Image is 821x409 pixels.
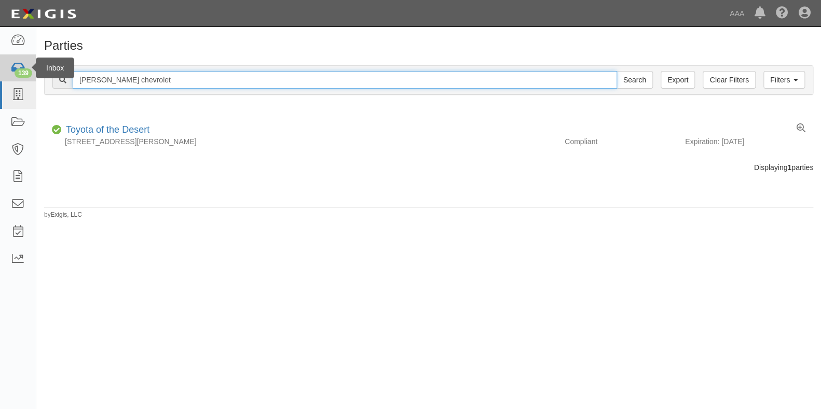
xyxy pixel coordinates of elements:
div: [STREET_ADDRESS][PERSON_NAME] [44,136,557,147]
i: Help Center - Complianz [776,7,788,20]
b: 1 [787,163,791,172]
div: Expiration: [DATE] [685,136,813,147]
a: AAA [724,3,749,24]
a: Clear Filters [703,71,755,89]
div: Inbox [36,58,74,78]
a: Toyota of the Desert [66,124,149,135]
a: Export [661,71,695,89]
a: Exigis, LLC [51,211,82,218]
i: Compliant [52,126,62,134]
div: 139 [15,68,32,78]
input: Search [73,71,617,89]
a: View results summary [797,123,805,134]
div: Compliant [557,136,685,147]
div: Displaying parties [36,162,821,173]
a: Filters [763,71,805,89]
div: Toyota of the Desert [62,123,149,137]
h1: Parties [44,39,813,52]
small: by [44,210,82,219]
img: logo-5460c22ac91f19d4615b14bd174203de0afe785f0fc80cf4dbbc73dc1793850b.png [8,5,79,23]
input: Search [617,71,653,89]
